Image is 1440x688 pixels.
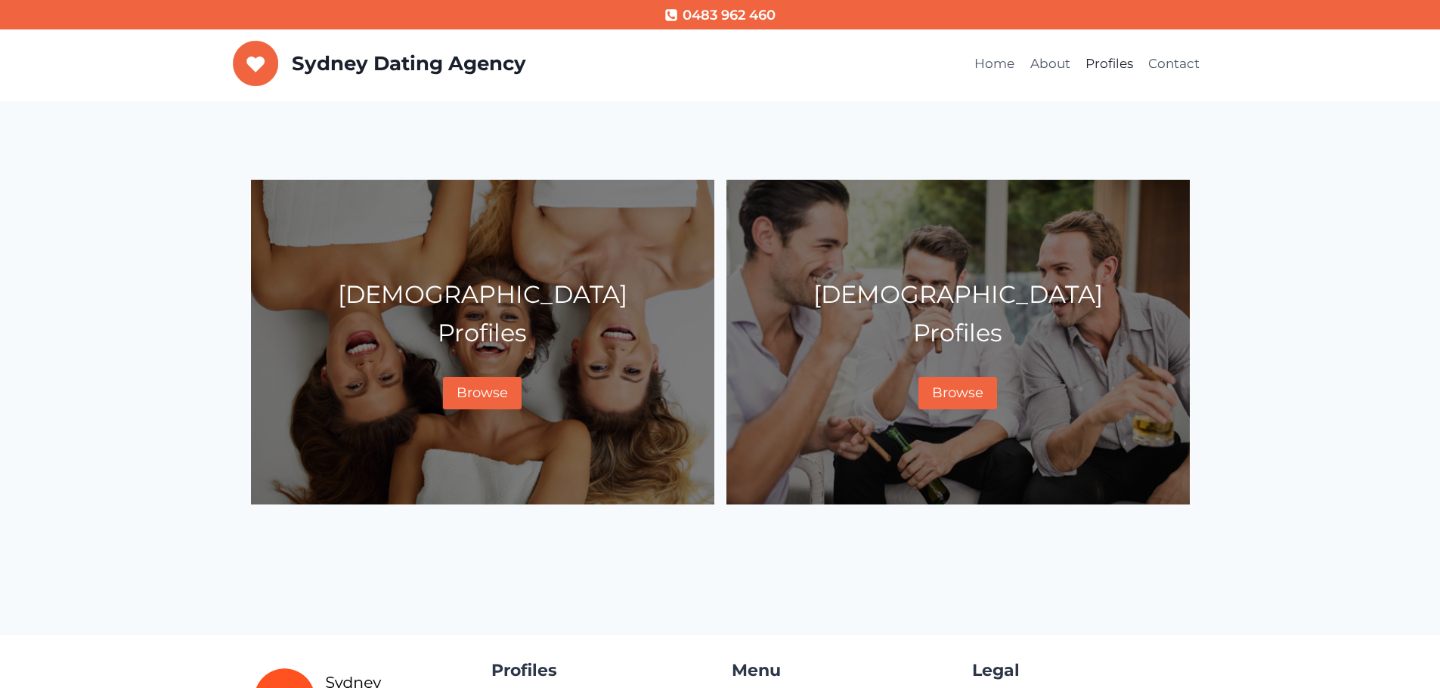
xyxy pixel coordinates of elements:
[1141,46,1207,82] a: Contact
[443,377,522,409] a: Browse
[457,384,508,401] span: Browse
[491,658,709,683] h4: Profiles
[1078,46,1141,82] a: Profiles
[264,275,701,352] p: [DEMOGRAPHIC_DATA] Profiles
[233,41,526,86] a: Sydney Dating Agency
[967,46,1208,82] nav: Primary Navigation
[1022,46,1077,82] a: About
[732,658,949,683] h4: Menu
[664,5,775,26] a: 0483 962 460
[233,41,279,86] img: Sydney Dating Agency
[932,384,983,401] span: Browse
[918,377,997,409] a: Browse
[683,5,776,26] span: 0483 962 460
[739,275,1177,352] p: [DEMOGRAPHIC_DATA] Profiles
[967,46,1022,82] a: Home
[292,52,526,76] p: Sydney Dating Agency
[972,658,1190,683] h4: Legal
